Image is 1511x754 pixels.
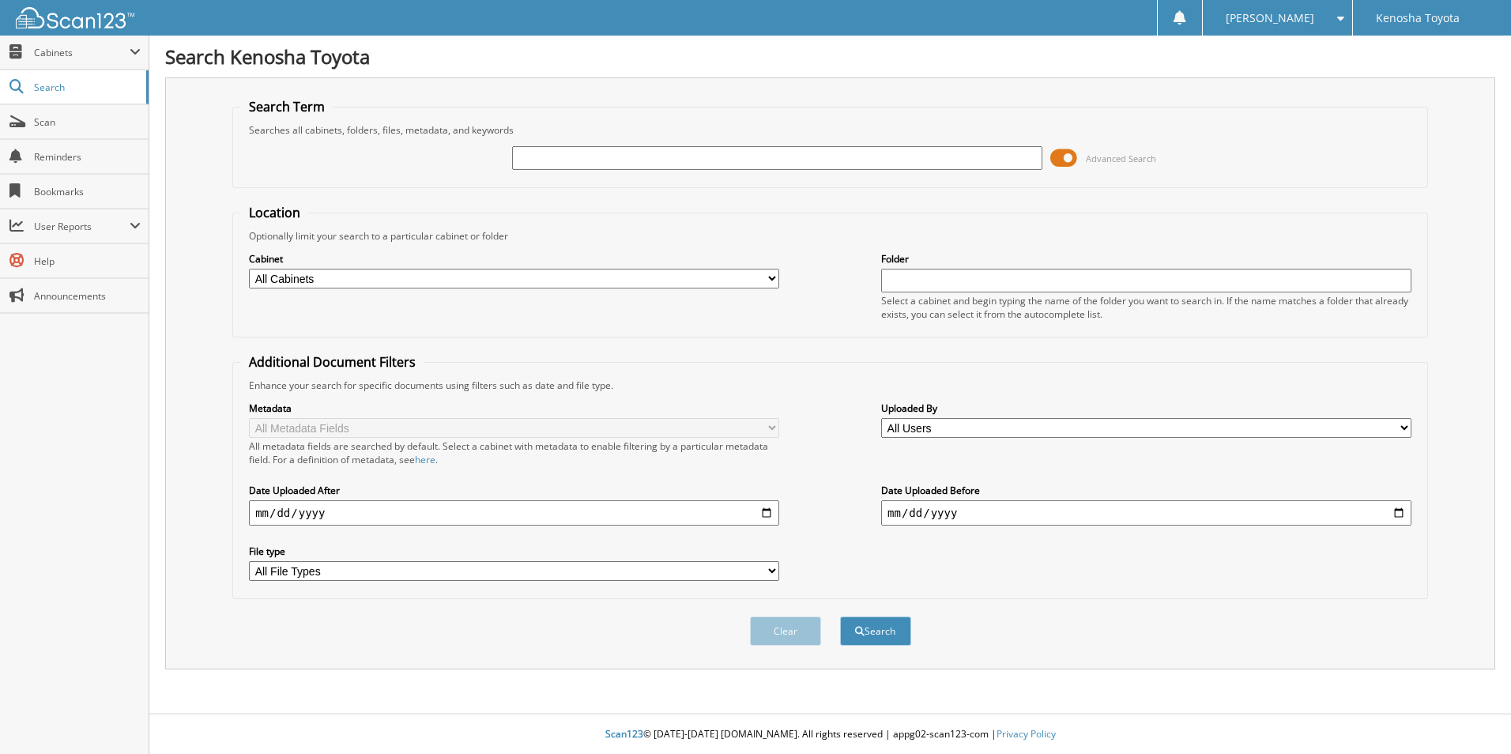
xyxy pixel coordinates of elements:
div: Searches all cabinets, folders, files, metadata, and keywords [241,123,1419,137]
input: start [249,500,779,526]
span: Reminders [34,150,141,164]
div: Enhance your search for specific documents using filters such as date and file type. [241,379,1419,392]
a: here [415,453,435,466]
legend: Additional Document Filters [241,353,424,371]
div: Select a cabinet and begin typing the name of the folder you want to search in. If the name match... [881,294,1411,321]
a: Privacy Policy [997,727,1056,741]
label: Date Uploaded Before [881,484,1411,497]
div: All metadata fields are searched by default. Select a cabinet with metadata to enable filtering b... [249,439,779,466]
h1: Search Kenosha Toyota [165,43,1495,70]
label: Folder [881,252,1411,266]
label: Cabinet [249,252,779,266]
span: [PERSON_NAME] [1226,13,1314,23]
div: Optionally limit your search to a particular cabinet or folder [241,229,1419,243]
label: Metadata [249,402,779,415]
span: User Reports [34,220,130,233]
label: File type [249,545,779,558]
span: Announcements [34,289,141,303]
img: scan123-logo-white.svg [16,7,134,28]
span: Scan123 [605,727,643,741]
label: Uploaded By [881,402,1411,415]
div: © [DATE]-[DATE] [DOMAIN_NAME]. All rights reserved | appg02-scan123-com | [149,715,1511,754]
span: Search [34,81,138,94]
label: Date Uploaded After [249,484,779,497]
button: Search [840,616,911,646]
span: Bookmarks [34,185,141,198]
span: Scan [34,115,141,129]
legend: Search Term [241,98,333,115]
span: Help [34,254,141,268]
input: end [881,500,1411,526]
button: Clear [750,616,821,646]
legend: Location [241,204,308,221]
span: Cabinets [34,46,130,59]
span: Advanced Search [1086,153,1156,164]
span: Kenosha Toyota [1376,13,1460,23]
